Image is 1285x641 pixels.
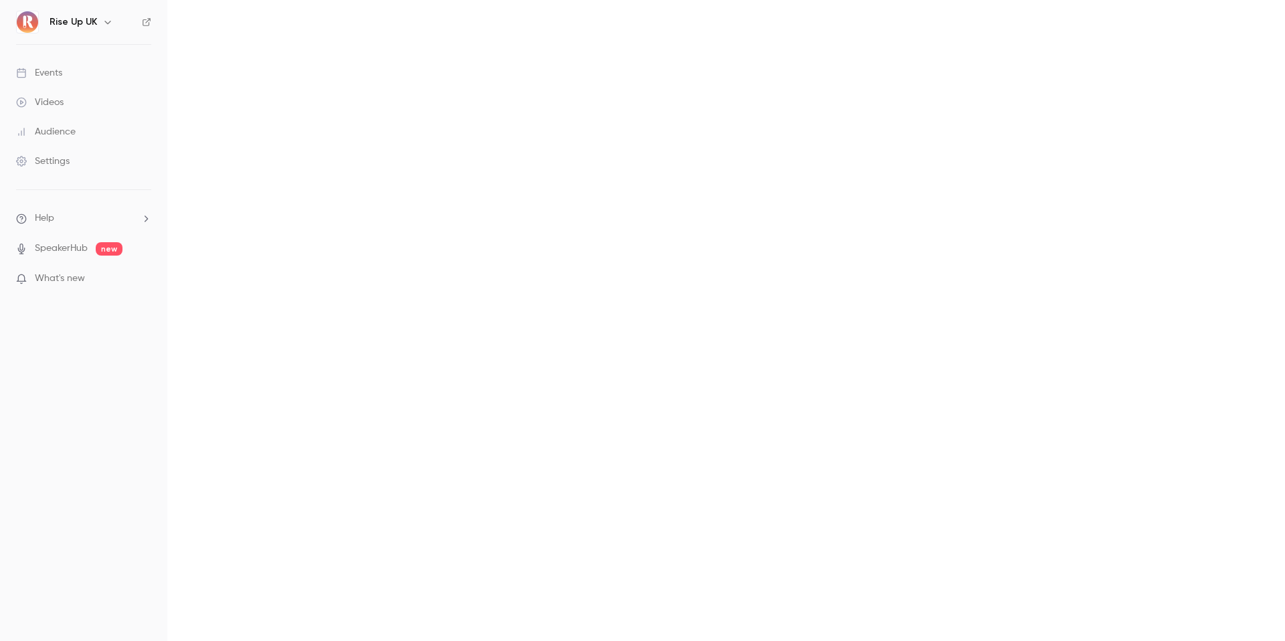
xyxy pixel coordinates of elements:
[16,125,76,139] div: Audience
[16,96,64,109] div: Videos
[35,211,54,225] span: Help
[96,242,122,256] span: new
[50,15,97,29] h6: Rise Up UK
[35,272,85,286] span: What's new
[16,66,62,80] div: Events
[35,242,88,256] a: SpeakerHub
[17,11,38,33] img: Rise Up UK
[16,155,70,168] div: Settings
[16,211,151,225] li: help-dropdown-opener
